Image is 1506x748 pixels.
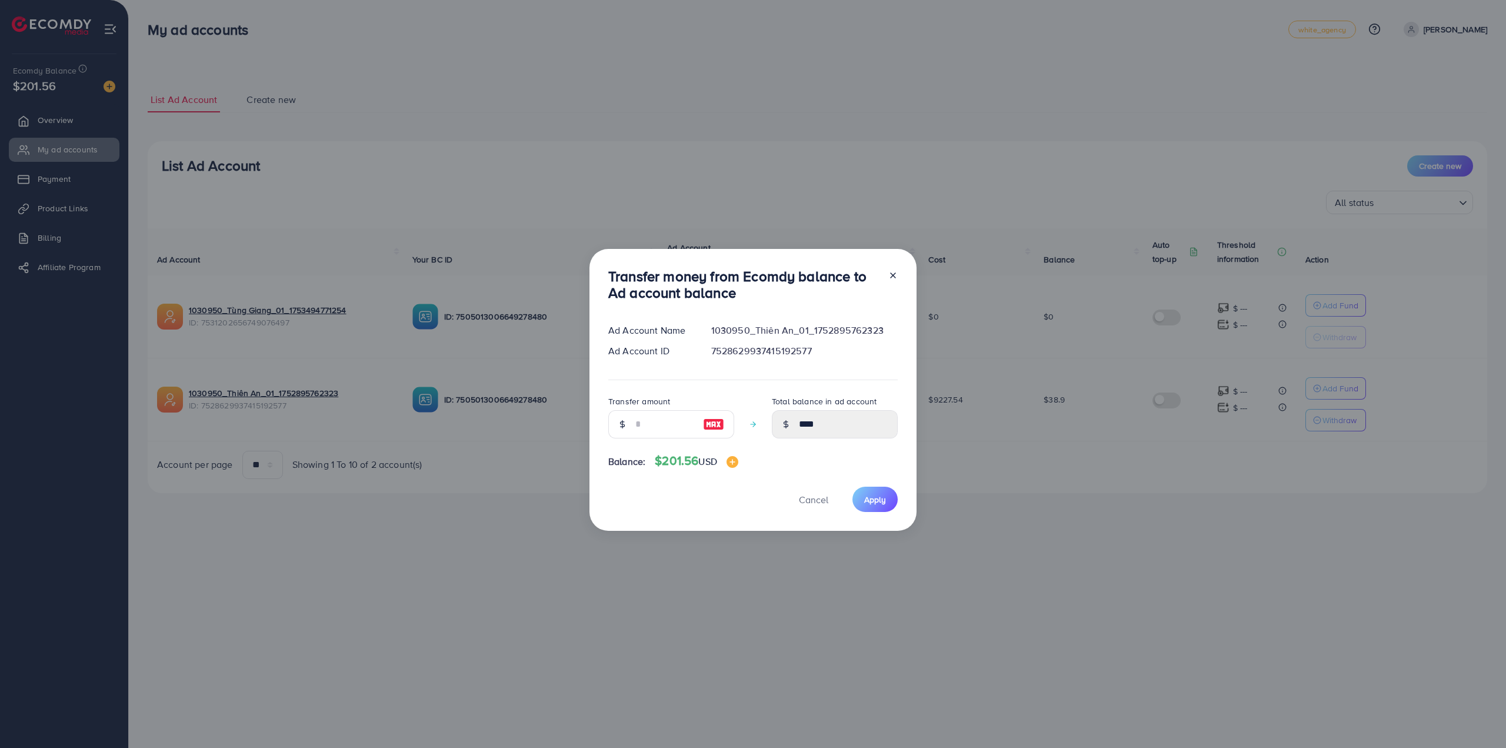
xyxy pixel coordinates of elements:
[698,455,717,468] span: USD
[784,487,843,512] button: Cancel
[799,493,828,506] span: Cancel
[727,456,738,468] img: image
[702,324,907,337] div: 1030950_Thiên An_01_1752895762323
[608,395,670,407] label: Transfer amount
[599,344,702,358] div: Ad Account ID
[703,417,724,431] img: image
[655,454,738,468] h4: $201.56
[599,324,702,337] div: Ad Account Name
[772,395,877,407] label: Total balance in ad account
[852,487,898,512] button: Apply
[608,455,645,468] span: Balance:
[702,344,907,358] div: 7528629937415192577
[608,268,879,302] h3: Transfer money from Ecomdy balance to Ad account balance
[1456,695,1497,739] iframe: Chat
[864,494,886,506] span: Apply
